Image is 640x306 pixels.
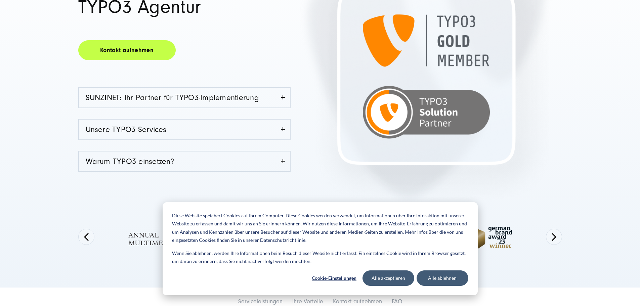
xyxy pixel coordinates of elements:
div: Cookie banner [163,202,478,295]
a: Unsere TYPO3 Services [79,120,290,139]
img: Full Service Digitalagentur - Annual Multimedia Awards [120,218,187,256]
p: Diese Website speichert Cookies auf Ihrem Computer. Diese Cookies werden verwendet, um Informatio... [172,212,468,245]
p: Wenn Sie ablehnen, werden Ihre Informationen beim Besuch dieser Website nicht erfasst. Ein einzel... [172,249,468,266]
button: Alle ablehnen [417,270,468,286]
a: Warum TYPO3 einsetzen? [79,151,290,171]
button: Cookie-Einstellungen [308,270,360,286]
a: FAQ [392,298,402,305]
button: Next [546,229,562,245]
a: SUNZINET: Ihr Partner für TYPO3-Implementierung [79,88,290,107]
button: Previous [78,229,94,245]
a: Serviceleistungen [238,298,283,305]
button: Alle akzeptieren [362,270,414,286]
a: Kontakt aufnehmen [333,298,382,305]
a: Ihre Vorteile [292,298,323,305]
img: German Brand Award 2023 Winner - fullservice digital agentur SUNZINET [454,218,520,256]
a: Kontakt aufnehmen [78,40,176,60]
